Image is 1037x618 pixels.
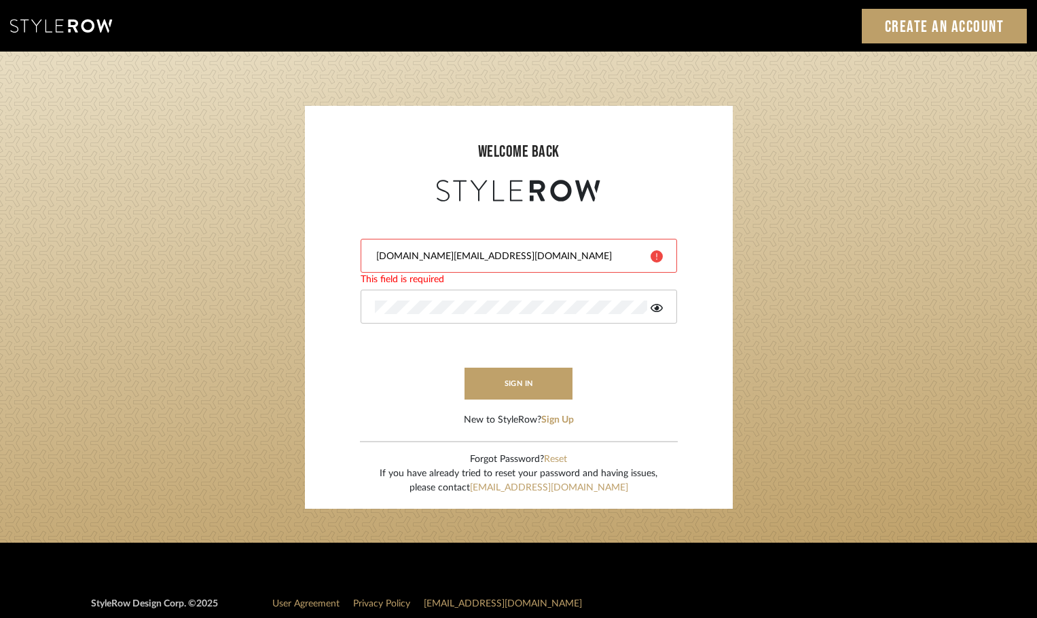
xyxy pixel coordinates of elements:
[361,273,677,287] div: This field is required
[272,599,340,609] a: User Agreement
[464,413,574,427] div: New to StyleRow?
[541,413,574,427] button: Sign Up
[353,599,410,609] a: Privacy Policy
[319,140,719,164] div: welcome back
[544,452,567,467] button: Reset
[375,250,640,263] input: Email Address
[380,452,657,467] div: Forgot Password?
[470,483,628,493] a: [EMAIL_ADDRESS][DOMAIN_NAME]
[424,599,582,609] a: [EMAIL_ADDRESS][DOMAIN_NAME]
[380,467,657,495] div: If you have already tried to reset your password and having issues, please contact
[862,9,1027,43] a: Create an Account
[465,368,573,400] button: sign in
